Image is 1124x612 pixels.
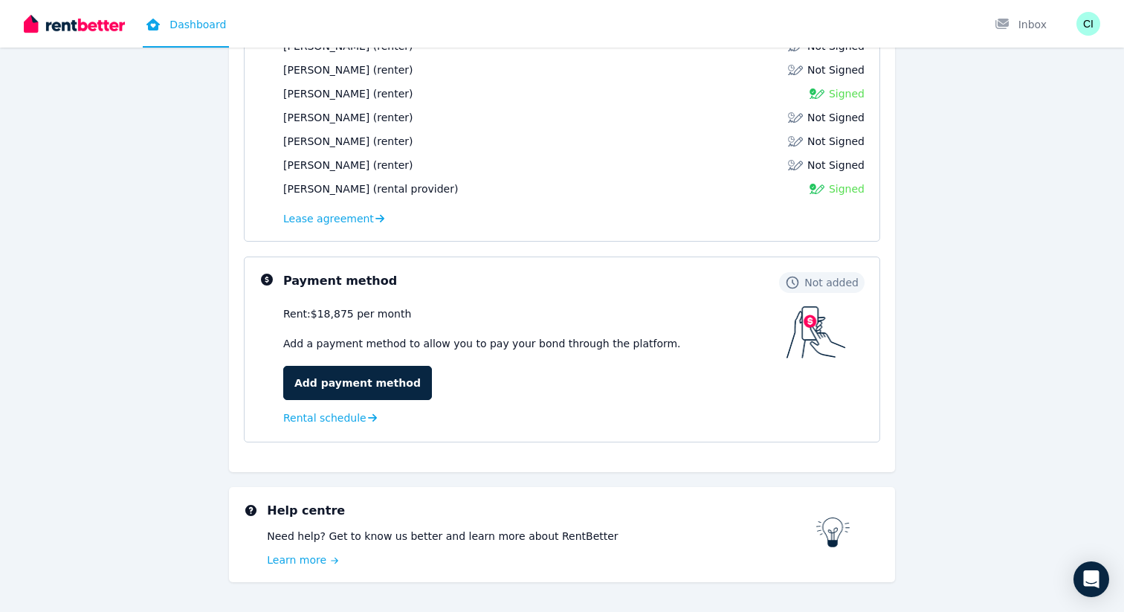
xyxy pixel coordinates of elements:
img: RentBetter help centre [816,518,850,547]
div: Open Intercom Messenger [1073,561,1109,597]
h3: Help centre [267,502,816,520]
a: Learn more [267,553,816,567]
span: Not Signed [807,110,865,125]
span: Lease agreement [283,211,374,226]
div: (renter) [283,134,413,149]
div: (rental provider) [283,181,458,196]
span: Signed [829,86,865,101]
span: [PERSON_NAME] [283,159,369,171]
span: Not added [804,275,859,290]
p: Add a payment method to allow you to pay your bond through the platform. [283,336,787,351]
img: Signed Lease [810,181,824,196]
a: Add payment method [283,366,432,400]
img: Signed Lease [810,86,824,101]
p: Need help? Get to know us better and learn more about RentBetter [267,529,816,544]
img: Coby Isaacson [1076,12,1100,36]
span: [PERSON_NAME] [283,183,369,195]
span: [PERSON_NAME] [283,88,369,100]
h3: Payment method [283,272,397,290]
span: Signed [829,181,865,196]
img: Lease not signed [788,62,803,77]
div: Inbox [995,17,1047,32]
div: Rent: $18,875 per month [283,306,787,321]
div: (renter) [283,110,413,125]
img: Lease not signed [788,110,803,125]
span: Rental schedule [283,410,366,425]
img: Lease not signed [788,134,803,149]
div: (renter) [283,158,413,173]
div: (renter) [283,86,413,101]
a: Lease agreement [283,211,384,226]
span: Not Signed [807,134,865,149]
span: Not Signed [807,62,865,77]
div: (renter) [283,62,413,77]
img: Lease not signed [788,158,803,173]
a: Rental schedule [283,410,377,425]
span: Not Signed [807,158,865,173]
img: Payment method [787,306,846,358]
img: RentBetter [24,13,125,35]
span: [PERSON_NAME] [283,135,369,147]
span: [PERSON_NAME] [283,64,369,76]
span: [PERSON_NAME] [283,112,369,123]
